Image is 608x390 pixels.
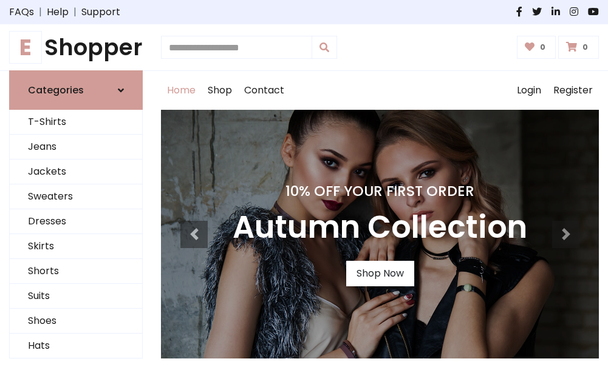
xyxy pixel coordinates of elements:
[9,34,143,61] a: EShopper
[233,183,527,200] h4: 10% Off Your First Order
[579,42,591,53] span: 0
[10,110,142,135] a: T-Shirts
[10,259,142,284] a: Shorts
[9,70,143,110] a: Categories
[47,5,69,19] a: Help
[10,309,142,334] a: Shoes
[202,71,238,110] a: Shop
[28,84,84,96] h6: Categories
[517,36,556,59] a: 0
[547,71,599,110] a: Register
[10,234,142,259] a: Skirts
[10,184,142,209] a: Sweaters
[537,42,548,53] span: 0
[10,209,142,234] a: Dresses
[10,135,142,160] a: Jeans
[9,5,34,19] a: FAQs
[10,334,142,358] a: Hats
[9,31,42,64] span: E
[9,34,143,61] h1: Shopper
[346,261,414,286] a: Shop Now
[81,5,120,19] a: Support
[10,160,142,184] a: Jackets
[34,5,47,19] span: |
[69,5,81,19] span: |
[233,209,527,246] h3: Autumn Collection
[10,284,142,309] a: Suits
[238,71,290,110] a: Contact
[511,71,547,110] a: Login
[161,71,202,110] a: Home
[558,36,599,59] a: 0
